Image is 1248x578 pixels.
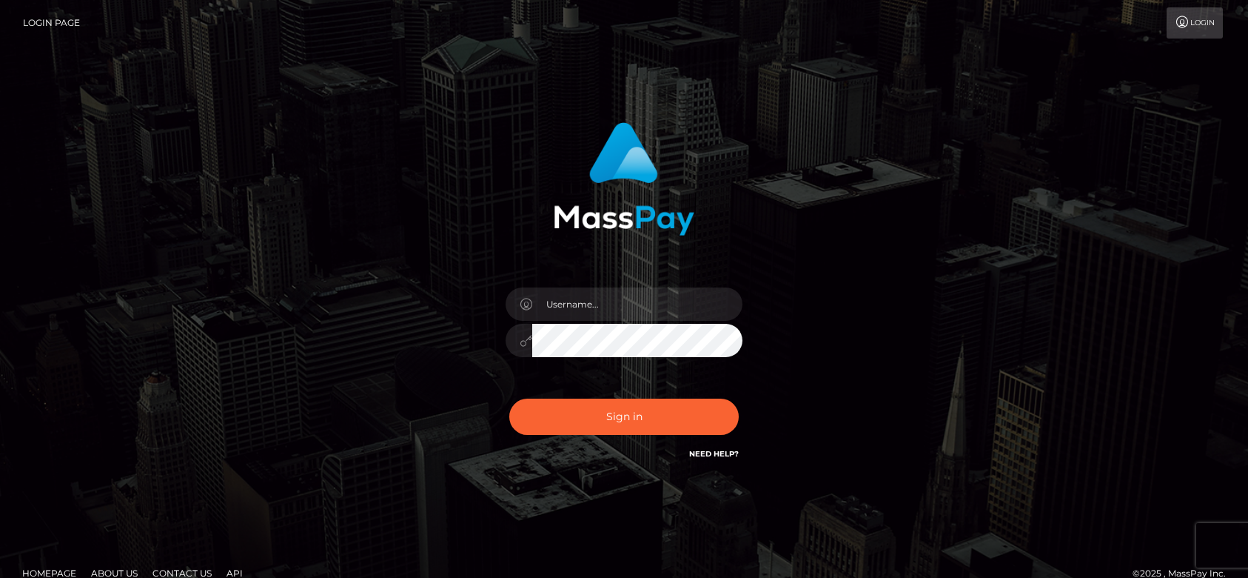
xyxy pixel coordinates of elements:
a: Need Help? [689,449,739,459]
input: Username... [532,288,742,321]
a: Login Page [23,7,80,39]
button: Sign in [509,399,739,435]
a: Login [1167,7,1223,39]
img: MassPay Login [554,122,694,236]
